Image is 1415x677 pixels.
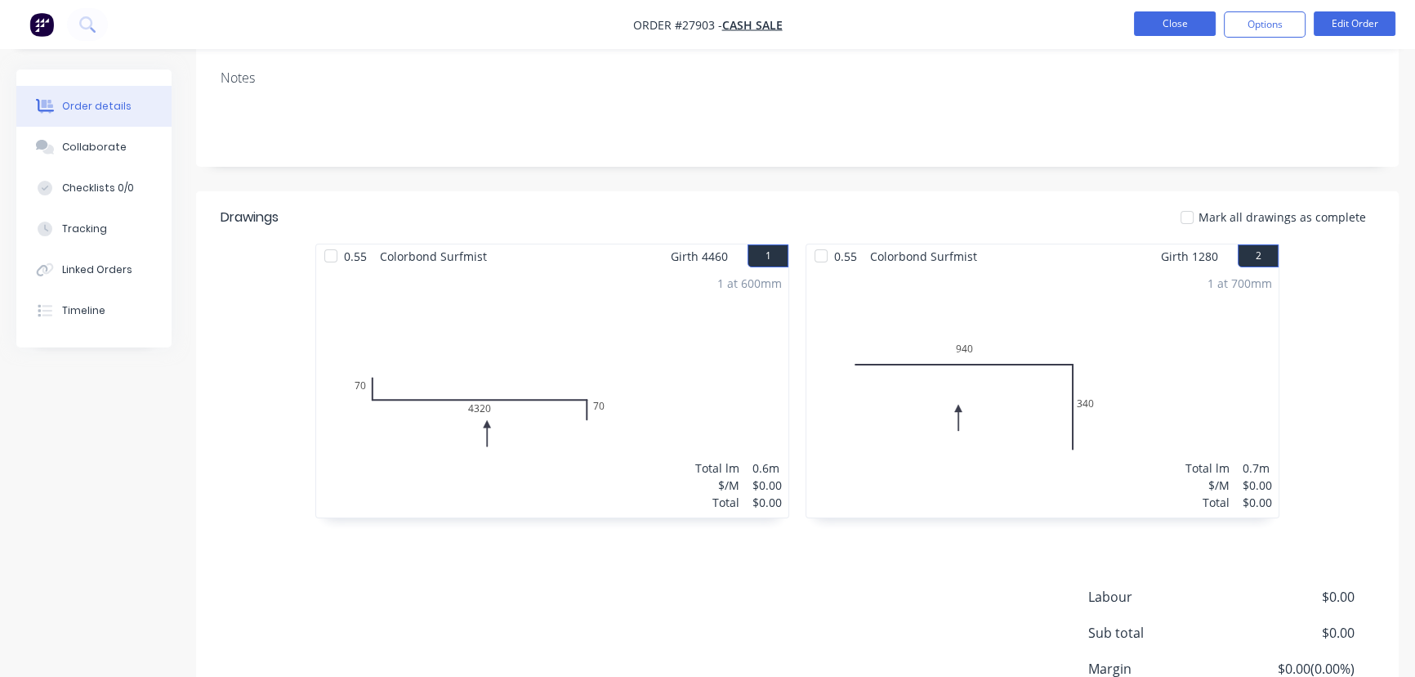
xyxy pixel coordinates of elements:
img: Factory [29,12,54,37]
div: $0.00 [752,494,782,511]
button: Edit Order [1314,11,1395,36]
button: Checklists 0/0 [16,168,172,208]
span: Sub total [1088,623,1234,643]
div: 09403401 at 700mmTotal lm$/MTotal0.7m$0.00$0.00 [806,268,1279,518]
button: Linked Orders [16,249,172,290]
div: Checklists 0/0 [62,181,134,195]
div: Tracking [62,222,107,236]
button: Close [1134,11,1216,36]
button: Timeline [16,290,172,331]
div: 0.7m [1243,460,1272,477]
span: 0.55 [337,244,373,268]
a: CASH SALE [722,17,783,33]
div: Total lm [1185,460,1230,477]
div: $0.00 [752,477,782,494]
span: Girth 4460 [671,244,728,268]
button: Order details [16,86,172,127]
div: $0.00 [1243,494,1272,511]
div: 0.6m [752,460,782,477]
div: Drawings [221,208,279,227]
span: 0.55 [828,244,864,268]
div: 1 at 600mm [717,275,782,292]
div: $/M [1185,477,1230,494]
span: Mark all drawings as complete [1199,208,1366,226]
span: $0.00 [1234,623,1355,643]
div: Total [695,494,739,511]
div: Total [1185,494,1230,511]
div: Total lm [695,460,739,477]
span: $0.00 [1234,587,1355,607]
span: Order #27903 - [633,17,722,33]
div: Collaborate [62,140,127,155]
div: Notes [221,70,1374,86]
div: 1 at 700mm [1207,275,1272,292]
span: Colorbond Surfmist [864,244,984,268]
div: $/M [695,477,739,494]
div: 0704320701 at 600mmTotal lm$/MTotal0.6m$0.00$0.00 [316,268,788,518]
button: 2 [1238,244,1279,267]
div: Timeline [62,303,105,318]
span: Labour [1088,587,1234,607]
div: Linked Orders [62,262,132,277]
div: Order details [62,99,132,114]
button: 1 [748,244,788,267]
button: Collaborate [16,127,172,168]
button: Tracking [16,208,172,249]
span: Girth 1280 [1161,244,1218,268]
button: Options [1224,11,1306,38]
span: Colorbond Surfmist [373,244,493,268]
div: $0.00 [1243,477,1272,494]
